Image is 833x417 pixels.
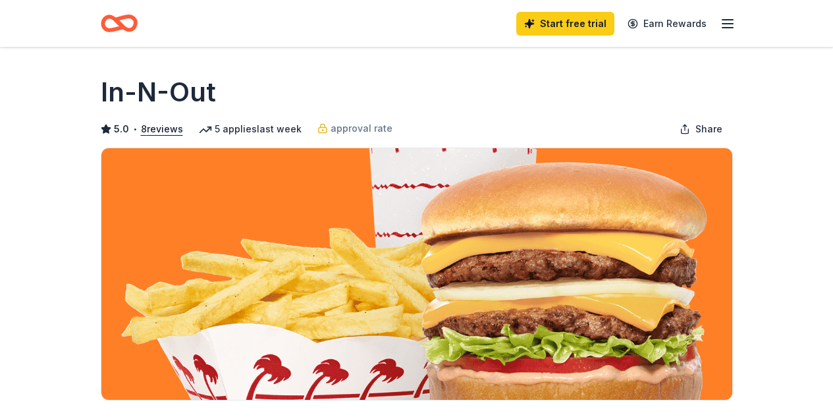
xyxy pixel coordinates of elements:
[114,121,129,137] span: 5.0
[132,124,137,134] span: •
[141,121,183,137] button: 8reviews
[101,148,732,400] img: Image for In-N-Out
[101,8,138,39] a: Home
[516,12,614,36] a: Start free trial
[331,121,392,136] span: approval rate
[620,12,714,36] a: Earn Rewards
[669,116,733,142] button: Share
[317,121,392,136] a: approval rate
[199,121,302,137] div: 5 applies last week
[101,74,216,111] h1: In-N-Out
[695,121,722,137] span: Share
